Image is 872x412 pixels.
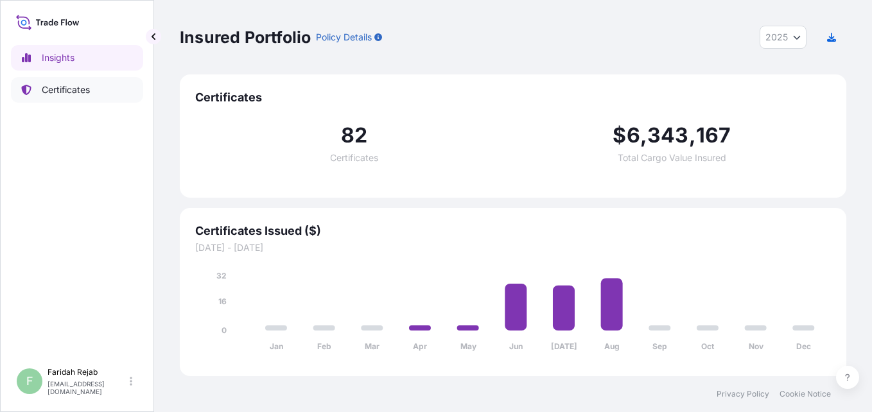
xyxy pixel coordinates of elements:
button: Year Selector [760,26,807,49]
p: Policy Details [316,31,372,44]
tspan: Sep [652,341,667,351]
p: [EMAIL_ADDRESS][DOMAIN_NAME] [48,380,127,395]
span: $ [613,125,626,146]
tspan: Feb [317,341,331,351]
span: Certificates [195,90,831,105]
p: Insights [42,51,74,64]
span: [DATE] - [DATE] [195,241,831,254]
tspan: [DATE] [551,341,577,351]
tspan: Aug [604,341,620,351]
span: 343 [647,125,689,146]
a: Certificates [11,77,143,103]
tspan: Jun [509,341,523,351]
span: , [640,125,647,146]
a: Cookie Notice [780,389,831,399]
tspan: Apr [413,341,427,351]
span: 2025 [765,31,788,44]
tspan: Jan [270,341,283,351]
tspan: Nov [749,341,764,351]
tspan: May [460,341,477,351]
tspan: Oct [701,341,715,351]
a: Privacy Policy [717,389,769,399]
a: Insights [11,45,143,71]
p: Insured Portfolio [180,27,311,47]
tspan: Dec [796,341,811,351]
tspan: 32 [216,271,227,280]
span: , [689,125,696,146]
span: Certificates Issued ($) [195,223,831,239]
span: Total Cargo Value Insured [618,153,726,162]
p: Certificates [42,83,90,96]
span: F [26,375,33,388]
span: 6 [627,125,640,146]
p: Faridah Rejab [48,367,127,377]
tspan: Mar [365,341,379,351]
span: Certificates [330,153,378,162]
tspan: 0 [222,325,227,335]
span: 167 [696,125,731,146]
tspan: 16 [218,296,227,306]
span: 82 [341,125,367,146]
